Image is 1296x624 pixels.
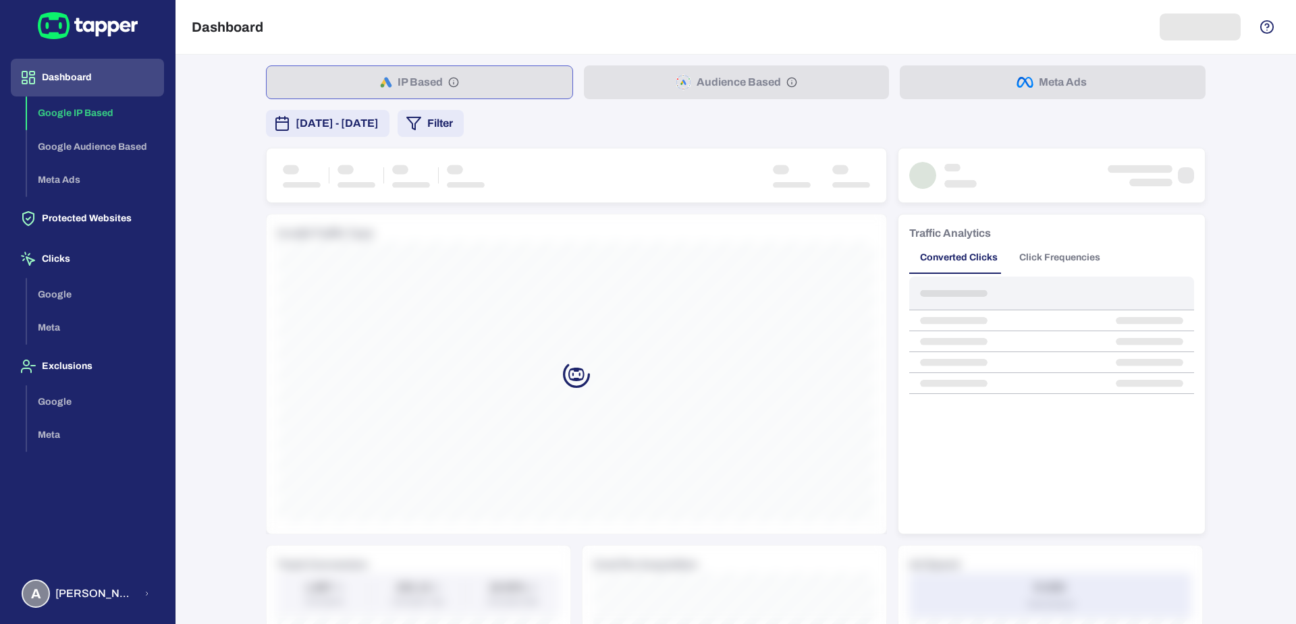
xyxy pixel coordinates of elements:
a: Dashboard [11,71,164,82]
a: Protected Websites [11,212,164,223]
button: [DATE] - [DATE] [266,110,389,137]
span: [PERSON_NAME] [PERSON_NAME] Koutsogianni [55,587,136,600]
button: Filter [398,110,464,137]
button: Click Frequencies [1008,242,1111,274]
span: [DATE] - [DATE] [296,115,379,132]
button: Clicks [11,240,164,278]
a: Exclusions [11,360,164,371]
h5: Dashboard [192,19,263,35]
h6: Traffic Analytics [909,225,991,242]
div: A [22,579,50,608]
button: Dashboard [11,59,164,96]
button: Protected Websites [11,200,164,237]
button: Exclusions [11,347,164,385]
button: A[PERSON_NAME] [PERSON_NAME] Koutsogianni [11,574,164,613]
a: Clicks [11,252,164,264]
button: Converted Clicks [909,242,1008,274]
